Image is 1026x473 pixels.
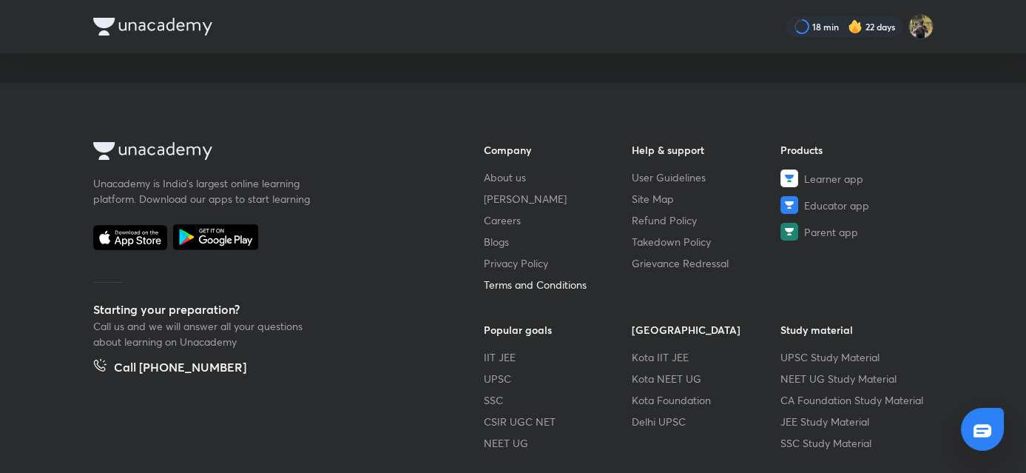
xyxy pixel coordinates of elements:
h6: Help & support [632,142,780,158]
img: Company Logo [93,18,212,36]
a: Learner app [780,170,929,187]
img: Educator app [780,196,798,214]
a: Kota NEET UG [632,371,780,386]
h6: [GEOGRAPHIC_DATA] [632,322,780,338]
a: CSIR UGC NET [484,414,632,429]
a: Blogs [484,234,632,249]
span: Careers [484,212,521,228]
img: Parent app [780,223,798,241]
span: Learner app [804,171,863,187]
a: Site Map [632,191,780,207]
a: Kota Foundation [632,392,780,408]
a: Company Logo [93,142,436,164]
a: IIT JEE [484,349,632,365]
a: User Guidelines [632,170,780,185]
a: UPSC [484,371,632,386]
a: UPSC Study Material [780,349,929,365]
a: [PERSON_NAME] [484,191,632,207]
a: Parent app [780,223,929,241]
p: Call us and we will answer all your questions about learning on Unacademy [93,318,315,349]
a: Grievance Redressal [632,255,780,271]
a: Educator app [780,196,929,214]
a: Takedown Policy [632,234,780,249]
img: Company Logo [93,142,212,160]
a: Refund Policy [632,212,780,228]
h5: Starting your preparation? [93,301,436,318]
h6: Products [780,142,929,158]
span: Educator app [804,198,869,213]
span: Parent app [804,224,858,240]
a: Kota IIT JEE [632,349,780,365]
a: Delhi UPSC [632,414,780,429]
a: Privacy Policy [484,255,632,271]
img: streak [848,19,863,34]
a: CA Foundation Study Material [780,392,929,408]
a: About us [484,170,632,185]
p: Unacademy is India’s largest online learning platform. Download our apps to start learning [93,175,315,207]
a: SSC [484,392,632,408]
h6: Study material [780,322,929,338]
a: NEET UG Study Material [780,371,929,386]
a: Careers [484,212,632,228]
a: Call [PHONE_NUMBER] [93,358,246,379]
img: KRISH JINDAL [908,14,934,39]
a: JEE Study Material [780,414,929,429]
img: Learner app [780,170,798,187]
a: Terms and Conditions [484,277,632,292]
a: SSC Study Material [780,435,929,451]
h5: Call [PHONE_NUMBER] [114,358,246,379]
h6: Company [484,142,632,158]
h6: Popular goals [484,322,632,338]
a: NEET UG [484,435,632,451]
